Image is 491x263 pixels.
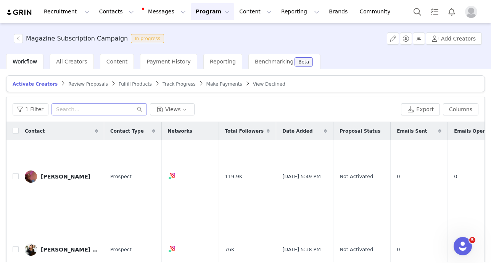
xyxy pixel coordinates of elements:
span: [DATE] 5:49 PM [282,173,320,180]
button: Add Creators [426,32,482,45]
span: Contact Type [110,128,144,135]
a: [PERSON_NAME] [25,170,98,183]
span: Prospect [110,246,132,253]
button: Notifications [443,3,460,20]
span: [DATE] 5:38 PM [282,246,320,253]
span: Prospect [110,173,132,180]
span: Content [106,58,128,65]
img: placeholder-profile.jpg [465,6,477,18]
img: grin logo [6,9,33,16]
span: Payment History [146,58,191,65]
button: Recruitment [39,3,94,20]
button: Contacts [95,3,138,20]
span: Workflow [13,58,37,65]
i: icon: search [137,107,142,112]
button: Views [150,103,195,115]
span: View Declined [253,81,285,87]
span: 76K [225,246,235,253]
span: Networks [168,128,192,135]
button: Content [235,3,276,20]
span: Contact [25,128,45,135]
span: Make Payments [206,81,242,87]
span: Fulfill Products [119,81,152,87]
span: Not Activated [340,246,373,253]
a: [PERSON_NAME] | Data Scientist [25,244,98,256]
img: instagram.svg [169,172,175,179]
button: 1 Filter [13,103,48,115]
span: Emails Sent [397,128,427,135]
span: 0 [397,246,400,253]
span: Emails Opens [454,128,489,135]
span: Review Proposals [68,81,108,87]
button: Profile [460,6,485,18]
div: [PERSON_NAME] [41,174,90,180]
span: Total Followers [225,128,264,135]
a: Tasks [426,3,443,20]
div: [PERSON_NAME] | Data Scientist [41,247,98,253]
div: Beta [298,60,309,64]
button: Messages [139,3,190,20]
img: c42fcfb4-0b91-4d74-a5d8-b0094732d14b.jpg [25,170,37,183]
span: Not Activated [340,173,373,180]
span: All Creators [56,58,87,65]
span: Activate Creators [13,81,58,87]
input: Search... [52,103,147,115]
a: Brands [324,3,354,20]
span: In progress [131,34,164,43]
iframe: Intercom live chat [454,237,472,255]
button: Columns [443,103,478,115]
button: Reporting [277,3,324,20]
span: [object Object] [14,34,167,43]
span: Reporting [210,58,236,65]
img: a54c6834-0dd7-4453-ba07-fb7f230e374e.jpg [25,244,37,256]
span: Benchmarking [255,58,293,65]
span: 119.9K [225,173,243,180]
button: Search [409,3,426,20]
span: Date Added [282,128,312,135]
h3: Magazine Subscription Campaign [26,34,128,43]
span: Track Progress [163,81,195,87]
img: instagram.svg [169,245,175,252]
span: 0 [397,173,400,180]
span: Proposal Status [340,128,380,135]
span: 5 [469,237,475,243]
button: Export [401,103,440,115]
button: Program [191,3,234,20]
a: Community [355,3,399,20]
